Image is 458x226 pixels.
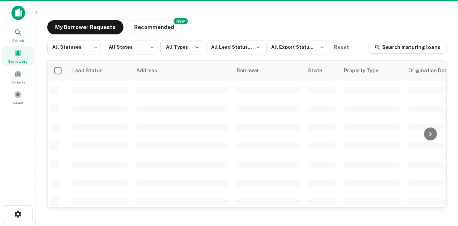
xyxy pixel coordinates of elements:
[47,38,101,57] div: All Statuses
[68,61,132,81] th: Lead Status
[126,20,182,34] button: Recommended
[12,38,24,43] span: Search
[11,79,25,85] span: Contacts
[72,66,112,75] span: Lead Status
[2,25,34,45] a: Search
[308,66,331,75] span: State
[132,61,232,81] th: Address
[136,66,166,75] span: Address
[206,38,263,57] div: All Lead Statuses
[8,58,28,64] span: Borrowers
[2,67,34,86] a: Contacts
[232,61,304,81] th: Borrower
[2,46,34,66] a: Borrowers
[2,88,34,107] a: Saved
[266,38,327,57] div: All Export Statuses
[11,6,25,20] img: capitalize-icon.png
[330,40,353,54] button: Reset
[160,40,203,54] button: All Types
[237,66,268,75] span: Borrower
[304,61,340,81] th: State
[47,20,123,34] button: My Borrower Requests
[174,18,188,24] div: NEW
[340,61,404,81] th: Property Type
[369,41,447,54] a: Search maturing loans
[344,66,388,75] span: Property Type
[104,38,157,57] div: All States
[13,100,23,106] span: Saved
